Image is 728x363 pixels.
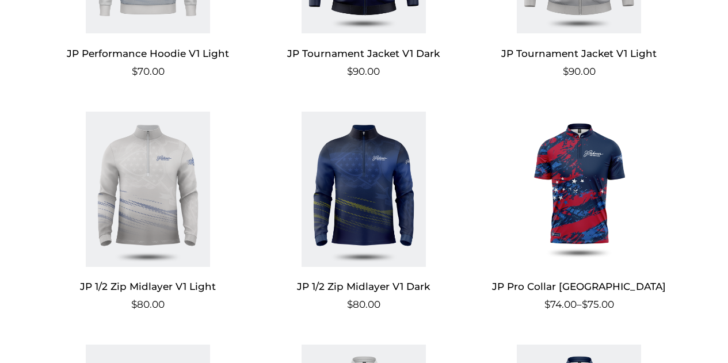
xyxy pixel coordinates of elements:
span: $ [347,66,353,77]
bdi: 90.00 [347,66,380,77]
h2: JP Performance Hoodie V1 Light [52,43,244,64]
img: JP 1/2 Zip Midlayer V1 Light [52,112,244,267]
span: $ [131,299,137,310]
span: $ [563,66,569,77]
span: – [483,297,675,312]
a: JP Pro Collar [GEOGRAPHIC_DATA] $74.00–$75.00 [483,112,675,312]
a: JP 1/2 Zip Midlayer V1 Light $80.00 [52,112,244,312]
img: JP Pro Collar USA [483,112,675,267]
h2: JP Tournament Jacket V1 Light [483,43,675,64]
span: $ [132,66,138,77]
span: $ [347,299,353,310]
h2: JP 1/2 Zip Midlayer V1 Light [52,276,244,297]
span: $ [582,299,588,310]
h2: JP Tournament Jacket V1 Dark [268,43,459,64]
bdi: 80.00 [131,299,165,310]
h2: JP 1/2 Zip Midlayer V1 Dark [268,276,459,297]
bdi: 75.00 [582,299,614,310]
bdi: 70.00 [132,66,165,77]
bdi: 80.00 [347,299,380,310]
a: JP 1/2 Zip Midlayer V1 Dark $80.00 [268,112,459,312]
bdi: 90.00 [563,66,596,77]
span: $ [544,299,550,310]
bdi: 74.00 [544,299,577,310]
img: JP 1/2 Zip Midlayer V1 Dark [268,112,459,267]
h2: JP Pro Collar [GEOGRAPHIC_DATA] [483,276,675,297]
